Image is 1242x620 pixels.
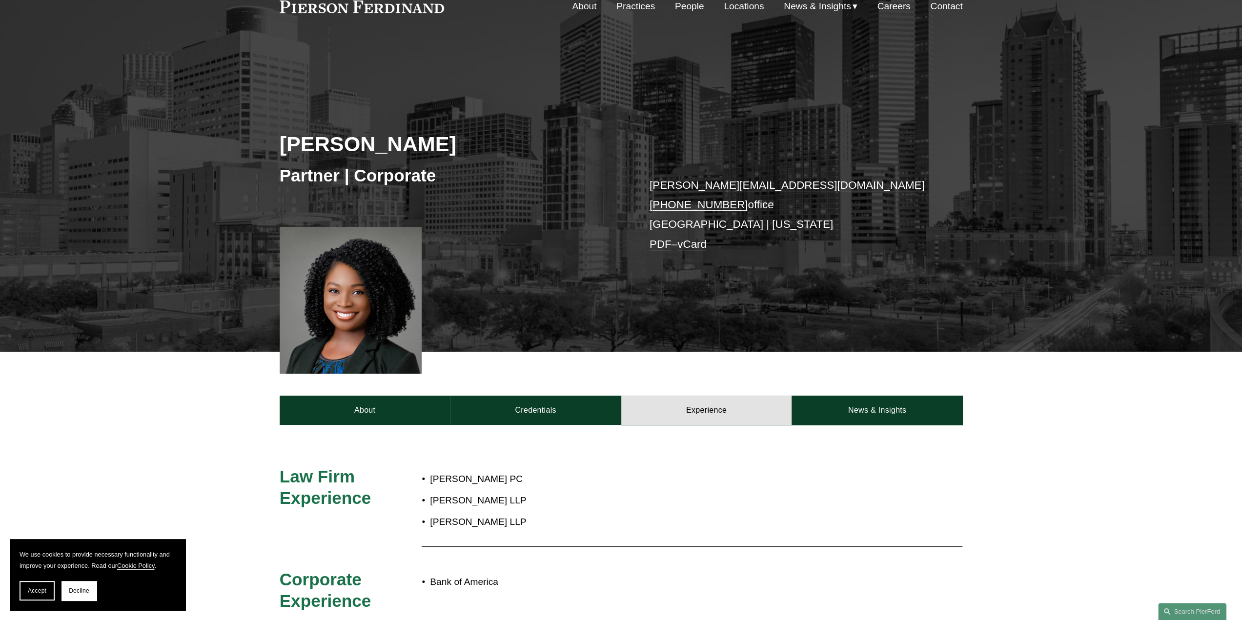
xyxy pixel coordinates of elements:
[280,467,371,507] span: Law Firm Experience
[430,471,877,488] p: [PERSON_NAME] PC
[280,165,621,186] h3: Partner | Corporate
[20,581,55,600] button: Accept
[430,514,877,531] p: [PERSON_NAME] LLP
[650,238,672,250] a: PDF
[61,581,97,600] button: Decline
[430,574,877,591] p: Bank of America
[677,238,707,250] a: vCard
[117,562,155,569] a: Cookie Policy
[20,549,176,571] p: We use cookies to provide necessary functionality and improve your experience. Read our .
[650,199,748,211] a: [PHONE_NUMBER]
[280,570,371,610] span: Corporate Experience
[792,396,962,425] a: News & Insights
[621,396,792,425] a: Experience
[280,396,450,425] a: About
[280,131,621,157] h2: [PERSON_NAME]
[1158,603,1226,620] a: Search this site
[430,492,877,509] p: [PERSON_NAME] LLP
[650,179,925,191] a: [PERSON_NAME][EMAIL_ADDRESS][DOMAIN_NAME]
[10,539,185,610] section: Cookie banner
[28,587,46,594] span: Accept
[450,396,621,425] a: Credentials
[650,176,934,254] p: office [GEOGRAPHIC_DATA] | [US_STATE] –
[69,587,89,594] span: Decline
